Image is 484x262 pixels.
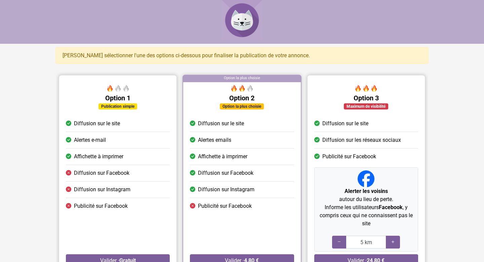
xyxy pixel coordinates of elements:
strong: Facebook [379,204,403,210]
span: Diffusion sur Facebook [198,169,253,177]
span: Diffusion sur Instagram [198,186,254,194]
p: autour du lieu de perte. [317,187,415,203]
div: Publication simple [98,103,137,109]
h5: Option 2 [190,94,294,102]
span: Publicité sur Facebook [198,202,252,210]
strong: Alerter les voisins [345,188,388,194]
span: Diffusion sur les réseaux sociaux [322,136,401,144]
span: Publicité sur Facebook [322,153,376,161]
span: Diffusion sur le site [198,120,244,128]
div: [PERSON_NAME] sélectionner l'une des options ci-dessous pour finaliser la publication de votre an... [55,47,429,64]
div: Maximum de visibilité [344,103,388,109]
span: Alertes e-mail [74,136,106,144]
span: Diffusion sur le site [322,120,368,128]
span: Alertes emails [198,136,231,144]
span: Diffusion sur le site [74,120,120,128]
span: Diffusion sur Instagram [74,186,130,194]
span: Publicité sur Facebook [74,202,128,210]
div: Option la plus choisie [183,75,300,82]
p: Informe les utilisateurs , y compris ceux qui ne connaissent pas le site [317,203,415,228]
span: Diffusion sur Facebook [74,169,129,177]
span: Affichette à imprimer [74,153,123,161]
img: Facebook [358,170,374,187]
span: Affichette à imprimer [198,153,247,161]
h5: Option 3 [314,94,418,102]
div: Option la plus choisie [220,103,264,109]
h5: Option 1 [66,94,170,102]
